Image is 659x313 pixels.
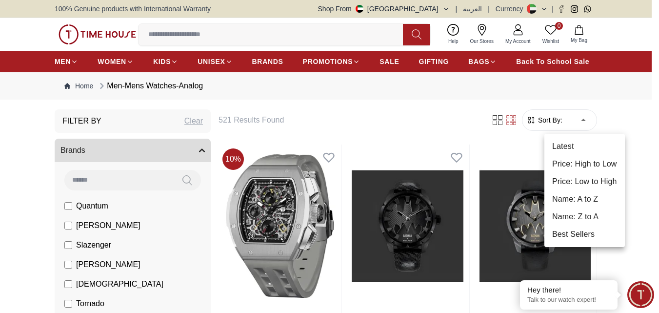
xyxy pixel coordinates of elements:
li: Best Sellers [544,226,625,243]
li: Latest [544,138,625,155]
div: Hey there! [527,285,610,295]
li: Name: Z to A [544,208,625,226]
p: Talk to our watch expert! [527,296,610,304]
li: Price: High to Low [544,155,625,173]
li: Name: A to Z [544,190,625,208]
div: Chat Widget [627,281,654,308]
li: Price: Low to High [544,173,625,190]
